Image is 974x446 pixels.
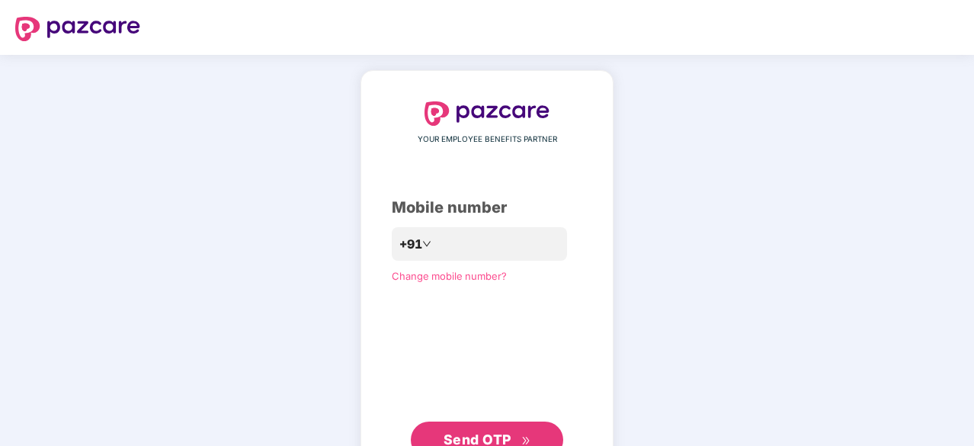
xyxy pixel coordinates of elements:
span: double-right [521,436,531,446]
span: down [422,239,431,249]
img: logo [15,17,140,41]
span: +91 [399,235,422,254]
span: YOUR EMPLOYEE BENEFITS PARTNER [418,133,557,146]
div: Mobile number [392,196,582,220]
img: logo [425,101,549,126]
a: Change mobile number? [392,270,507,282]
